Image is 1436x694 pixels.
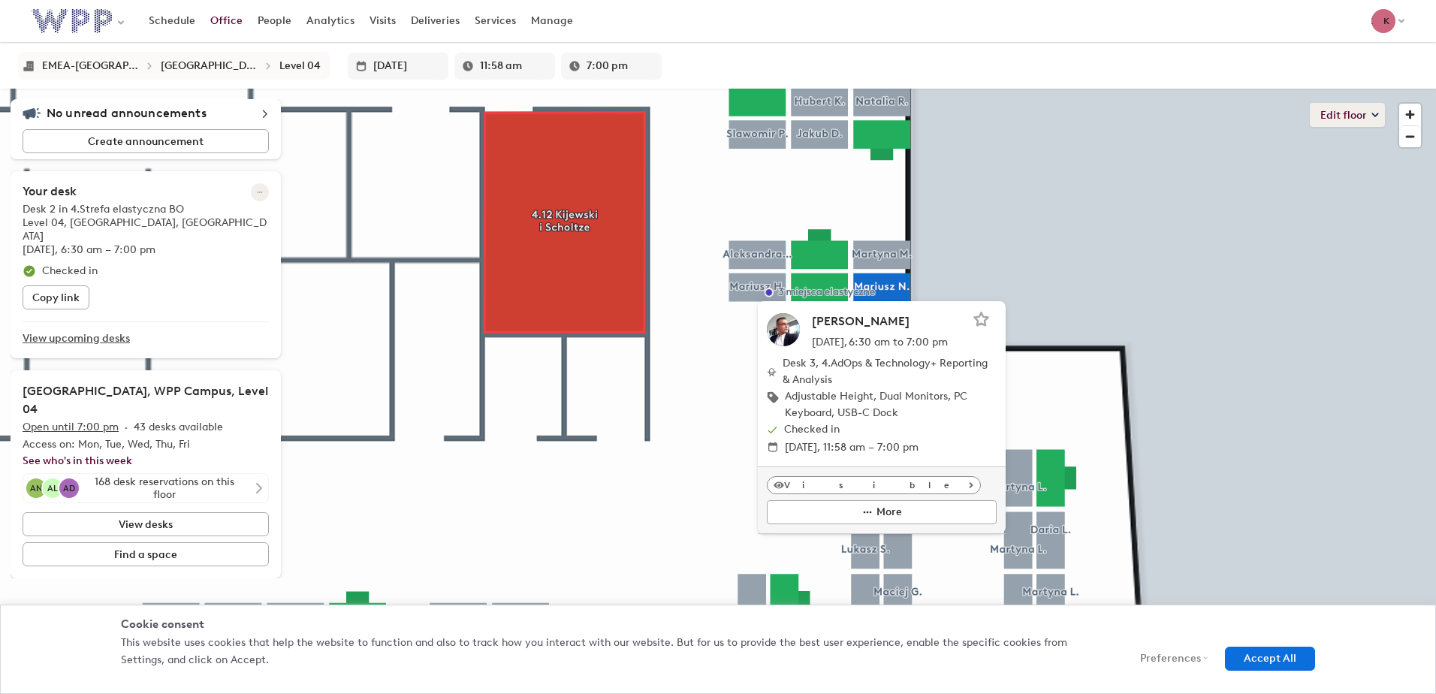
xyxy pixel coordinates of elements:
[24,5,134,38] button: Select an organization - WPP currently selected
[812,310,991,333] h4: [PERSON_NAME]
[373,53,441,80] input: Enter date in L format or select it from the dropdown
[42,59,138,72] div: EMEA-Poland
[26,478,46,498] div: AN
[767,500,997,524] button: More
[251,183,269,201] button: More reservation options
[1225,647,1315,671] button: Accept All
[23,243,269,257] p: [DATE], 6:30 am – 7:00 pm
[23,512,269,536] button: View desks
[849,336,948,349] span: 6:30 am to 7:00 pm
[250,8,299,35] a: People
[203,8,250,35] a: Office
[23,105,269,123] div: No unread announcements
[812,336,847,349] span: [DATE] ,
[299,8,362,35] a: Analytics
[43,478,62,498] div: AL
[23,418,119,436] p: Open until 7:00 pm
[23,285,89,309] button: Copy link
[121,635,1106,668] p: This website uses cookies that help the website to function and also to track how you interact wi...
[141,8,203,35] a: Schedule
[1121,647,1214,671] button: Preferences
[41,477,64,499] div: Agata Lipinska
[23,184,77,199] h2: Your desk
[403,8,467,35] a: Deliveries
[480,53,548,80] input: Enter a time in h:mm a format or select it for a dropdown list
[25,477,47,499] div: Adam Niemierka
[134,418,223,436] p: 43 desks available
[767,476,981,494] button: Visible
[23,203,184,216] span: Desk 2 in 4.Strefa elastyczna BO
[161,59,257,72] div: Warsaw, WPP Campus
[876,504,902,520] span: More
[59,478,79,498] div: AD
[784,479,968,491] h6: Visible
[1310,103,1385,127] button: Edit floor
[23,216,267,243] span: Level 04, [GEOGRAPHIC_DATA], [GEOGRAPHIC_DATA]
[121,617,1315,632] div: Cookie consent
[23,542,269,566] button: Find a space
[362,8,403,35] a: Visits
[47,106,207,121] h5: No unread announcements
[785,439,997,456] span: [DATE], 11:58 am – 7:00 pm
[156,55,261,77] button: [GEOGRAPHIC_DATA], [GEOGRAPHIC_DATA]
[23,454,132,467] a: See who's in this week
[38,55,143,77] button: EMEA-[GEOGRAPHIC_DATA]
[523,8,581,35] a: Manage
[1364,5,1412,37] button: KK
[42,264,98,278] p: Checked in
[23,473,269,503] button: Adam NiemierkaAgata LipinskaAgnieszka Dynowska168 desk reservations on this floor
[23,322,269,355] a: View upcoming desks
[467,8,523,35] a: Services
[783,357,988,386] span: Desk 3, 4.AdOps & Technology+ Reporting & Analysis
[80,475,244,501] div: 168 desk reservations on this floor
[1371,9,1395,33] div: Krzysztof Kliza
[58,477,80,499] div: Agnieszka Dynowska
[1371,9,1395,33] div: KK
[23,129,269,153] button: Create announcement
[279,59,321,72] div: Level 04
[587,53,654,80] input: Enter a time in h:mm a format or select it for a dropdown list
[784,421,840,438] span: Checked in
[23,382,269,418] h2: [GEOGRAPHIC_DATA], WPP Campus, Level 04
[785,388,997,421] p: Adjustable Height, Dual Monitors, PC Keyboard, USB-C Dock
[275,55,325,77] button: Level 04
[23,436,269,453] p: Access on: Mon, Tue, Wed, Thu, Fri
